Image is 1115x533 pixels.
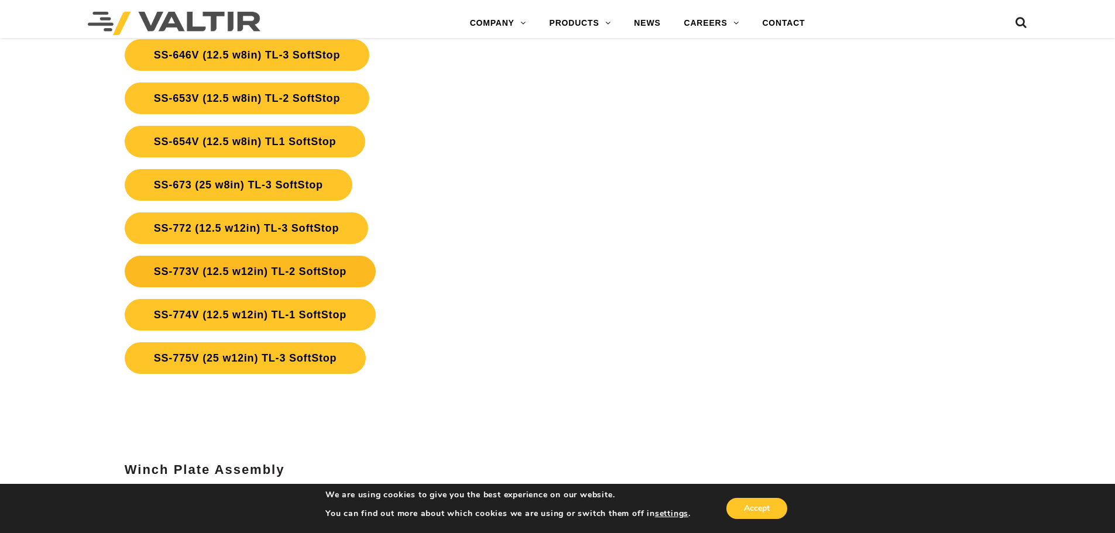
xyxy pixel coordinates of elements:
[125,342,366,374] a: SS-775V (25 w12in) TL-3 SoftStop
[655,508,688,519] button: settings
[750,12,816,35] a: CONTACT
[125,212,368,244] a: SS-772 (12.5 w12in) TL-3 SoftStop
[125,39,369,71] a: SS-646V (12.5 w8in) TL-3 SoftStop
[88,12,260,35] img: Valtir
[125,126,366,157] a: SS-654V (12.5 w8in) TL1 SoftStop
[125,256,376,287] a: SS-773V (12.5 w12in) TL-2 SoftStop
[325,490,691,500] p: We are using cookies to give you the best experience on our website.
[125,82,369,114] a: SS-653V (12.5 w8in) TL-2 SoftStop
[622,12,672,35] a: NEWS
[125,462,285,477] strong: Winch Plate Assembly
[673,12,751,35] a: CAREERS
[125,169,352,201] a: SS-673 (25 w8in) TL-3 SoftStop
[538,12,623,35] a: PRODUCTS
[458,12,538,35] a: COMPANY
[125,299,376,331] a: SS-774V (12.5 w12in) TL-1 SoftStop
[325,508,691,519] p: You can find out more about which cookies we are using or switch them off in .
[726,498,787,519] button: Accept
